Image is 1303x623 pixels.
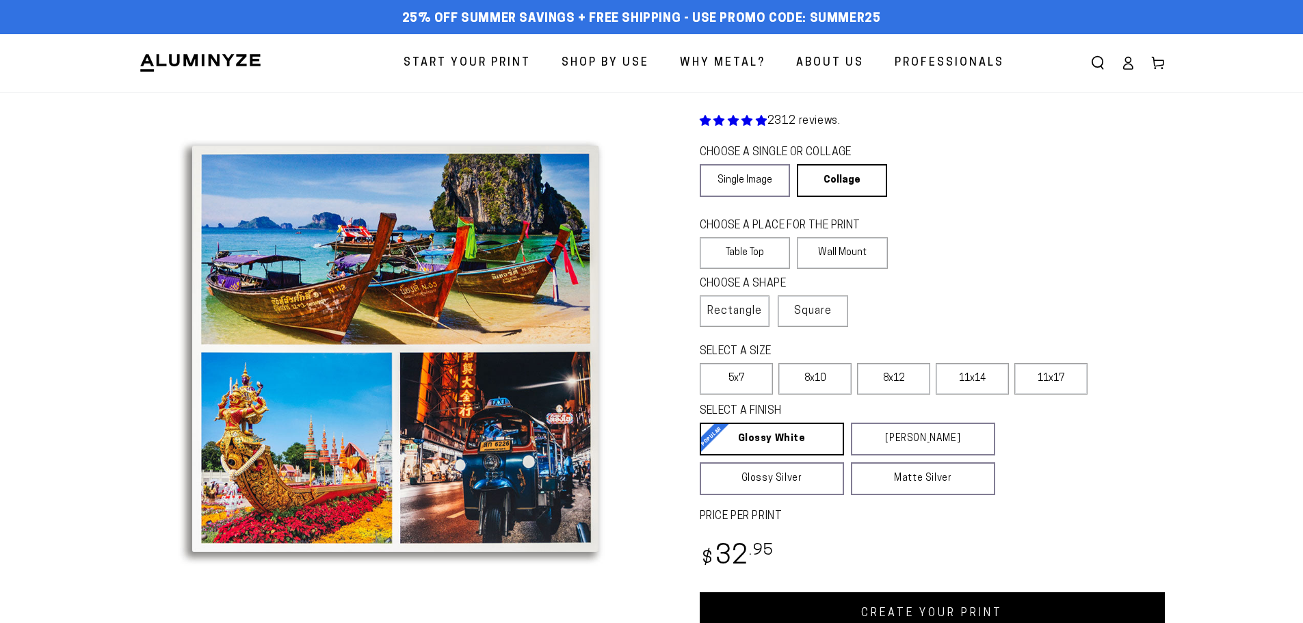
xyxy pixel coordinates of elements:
label: Wall Mount [797,237,888,269]
a: Shop By Use [551,45,659,81]
label: 8x10 [778,363,852,395]
a: Matte Silver [851,462,995,495]
img: Aluminyze [139,53,262,73]
legend: CHOOSE A SHAPE [700,276,836,292]
span: Start Your Print [404,53,531,73]
a: Why Metal? [670,45,776,81]
a: Collage [797,164,887,197]
summary: Search our site [1083,48,1113,78]
a: Professionals [884,45,1014,81]
a: Glossy White [700,423,844,455]
bdi: 32 [700,544,774,570]
label: 11x17 [1014,363,1088,395]
span: Square [794,303,832,319]
label: PRICE PER PRINT [700,509,1165,525]
span: Shop By Use [562,53,649,73]
legend: SELECT A SIZE [700,344,973,360]
legend: SELECT A FINISH [700,403,962,419]
span: Rectangle [707,303,762,319]
span: Why Metal? [680,53,765,73]
span: $ [702,550,713,568]
span: About Us [796,53,864,73]
sup: .95 [749,543,774,559]
label: 5x7 [700,363,773,395]
span: Professionals [895,53,1004,73]
a: [PERSON_NAME] [851,423,995,455]
label: 8x12 [857,363,930,395]
a: About Us [786,45,874,81]
label: Table Top [700,237,791,269]
a: Glossy Silver [700,462,844,495]
a: Single Image [700,164,790,197]
label: 11x14 [936,363,1009,395]
legend: CHOOSE A SINGLE OR COLLAGE [700,145,875,161]
a: Start Your Print [393,45,541,81]
span: 25% off Summer Savings + Free Shipping - Use Promo Code: SUMMER25 [402,12,881,27]
legend: CHOOSE A PLACE FOR THE PRINT [700,218,876,234]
